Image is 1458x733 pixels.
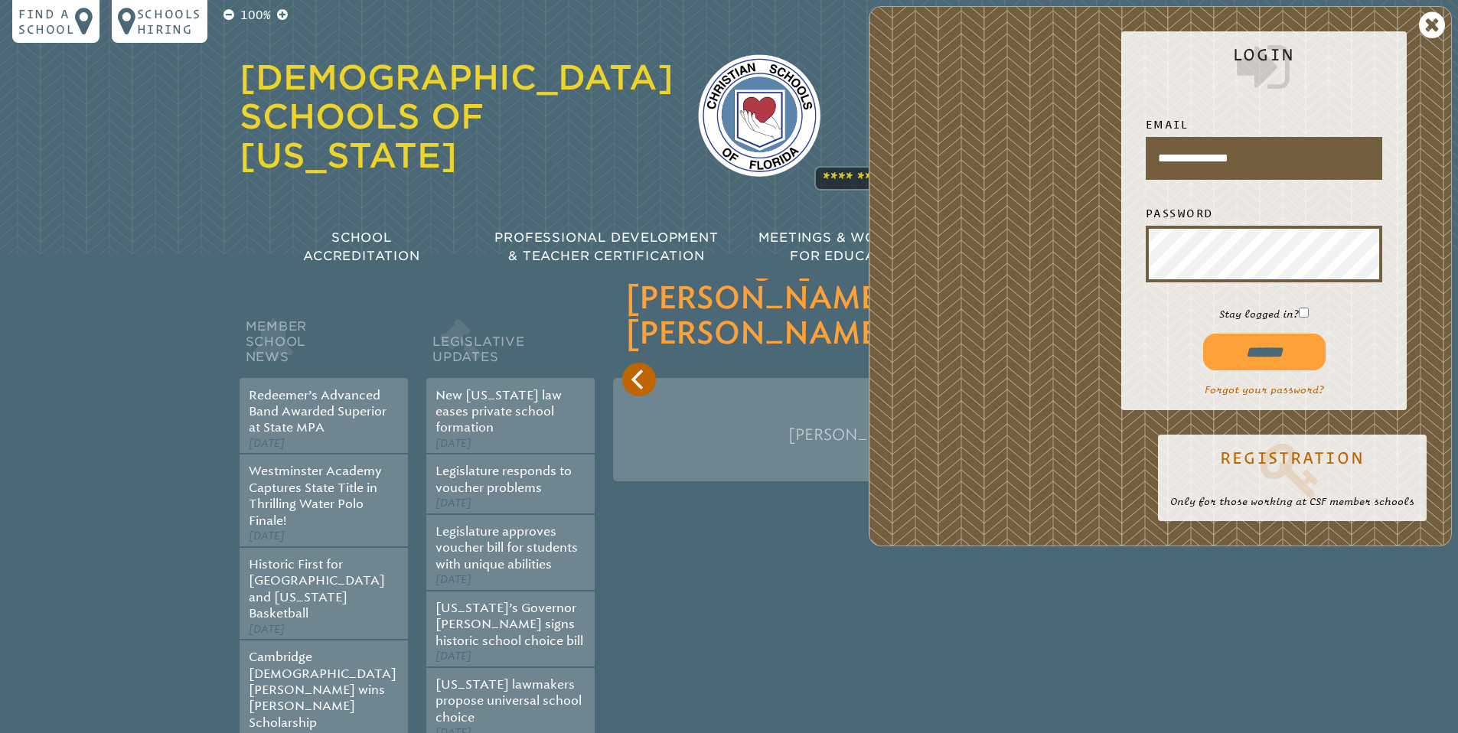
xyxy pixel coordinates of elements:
h2: Legislative Updates [426,315,595,378]
span: [DATE] [435,650,471,663]
h3: Cambridge [DEMOGRAPHIC_DATA][PERSON_NAME] wins [PERSON_NAME] Scholarship [625,246,1206,352]
a: Cambridge [DEMOGRAPHIC_DATA][PERSON_NAME] wins [PERSON_NAME] Scholarship [249,650,396,730]
span: [DATE] [249,529,285,542]
a: Westminster Academy Captures State Title in Thrilling Water Polo Finale! [249,464,382,527]
a: Legislature approves voucher bill for students with unique abilities [435,524,578,572]
button: Previous [622,363,656,396]
span: [DATE] [435,573,471,586]
span: [DATE] [249,437,285,450]
span: [DATE] [435,437,471,450]
a: [US_STATE] lawmakers propose universal school choice [435,677,582,725]
p: Stay logged in? [1133,307,1394,321]
a: [DEMOGRAPHIC_DATA] Schools of [US_STATE] [240,57,674,175]
a: New [US_STATE] law eases private school formation [435,388,562,435]
p: Find a school [18,6,75,37]
a: Historic First for [GEOGRAPHIC_DATA] and [US_STATE] Basketball [249,557,385,621]
p: 100% [237,6,274,24]
p: The agency that [US_STATE]’s [DEMOGRAPHIC_DATA] schools rely on for best practices in accreditati... [845,64,1219,187]
a: Redeemer’s Advanced Band Awarded Superior at State MPA [249,388,387,435]
a: [US_STATE]’s Governor [PERSON_NAME] signs historic school choice bill [435,601,583,648]
span: School Accreditation [303,230,419,263]
img: csf-logo-web-colors.png [698,54,820,177]
p: Only for those working at CSF member schools [1170,494,1414,509]
span: Professional Development & Teacher Certification [494,230,718,263]
span: [DATE] [435,497,471,510]
p: Schools Hiring [137,6,201,37]
a: Legislature responds to voucher problems [435,464,572,494]
p: [PERSON_NAME] is among some 30 winners world-wide selected from 2,750 nominated students. [628,419,1203,472]
h2: Member School News [240,315,408,378]
span: [DATE] [249,623,285,636]
a: Forgot your password? [1205,384,1324,396]
h2: Login [1133,45,1394,97]
span: Meetings & Workshops for Educators [758,230,945,263]
label: Email [1146,116,1382,134]
a: Registration [1170,439,1414,500]
label: Password [1146,204,1382,223]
